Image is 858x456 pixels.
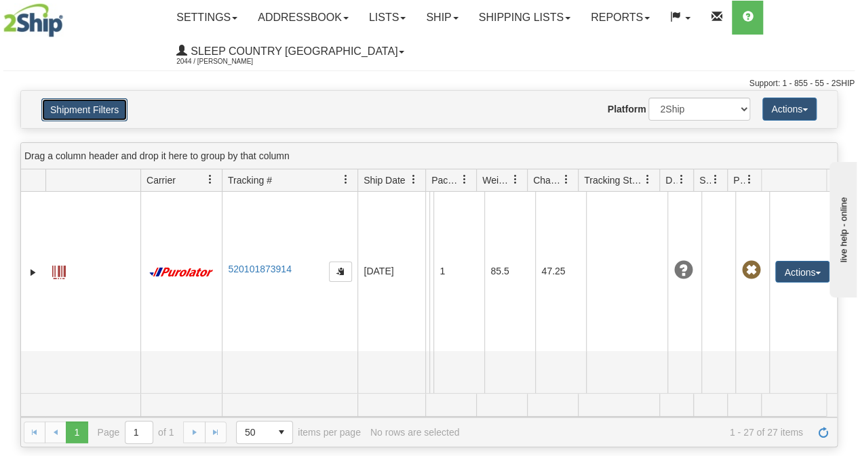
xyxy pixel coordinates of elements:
td: 1 [433,192,484,351]
a: Carrier filter column settings [199,168,222,191]
img: logo2044.jpg [3,3,63,37]
span: Weight [482,173,511,187]
span: Pickup Status [733,173,745,187]
a: Weight filter column settings [504,168,527,191]
td: 47.25 [535,192,586,351]
a: Settings [166,1,248,35]
td: Sleep Country [GEOGRAPHIC_DATA] Shipping department [GEOGRAPHIC_DATA] [GEOGRAPHIC_DATA] [GEOGRAPH... [425,192,429,351]
span: Charge [533,173,562,187]
button: Actions [775,261,830,283]
span: Tracking # [228,173,272,187]
a: Label [52,260,66,281]
div: No rows are selected [370,427,460,438]
td: [PERSON_NAME] [PERSON_NAME] CA [GEOGRAPHIC_DATA] J0K 2T0 [429,192,433,351]
a: Sleep Country [GEOGRAPHIC_DATA] 2044 / [PERSON_NAME] [166,35,414,68]
span: Packages [431,173,460,187]
div: Support: 1 - 855 - 55 - 2SHIP [3,78,855,89]
span: Unknown [674,261,693,280]
span: items per page [236,421,361,444]
a: Ship [416,1,468,35]
img: 11 - Purolator [147,267,216,277]
a: Charge filter column settings [555,168,578,191]
a: Tracking # filter column settings [334,168,357,191]
a: Addressbook [248,1,359,35]
span: Carrier [147,173,176,187]
a: 520101873914 [228,264,291,274]
a: Ship Date filter column settings [402,168,425,191]
span: Page of 1 [98,421,174,444]
span: Pickup Not Assigned [741,261,760,280]
label: Platform [608,102,646,116]
span: Tracking Status [584,173,643,187]
td: 85.5 [484,192,535,351]
span: select [271,421,292,443]
a: Shipment Issues filter column settings [704,168,727,191]
span: Page 1 [66,421,87,443]
span: Page sizes drop down [236,421,293,444]
span: Sleep Country [GEOGRAPHIC_DATA] [187,45,397,57]
a: Lists [359,1,416,35]
a: Delivery Status filter column settings [670,168,693,191]
button: Copy to clipboard [329,262,352,282]
span: 50 [245,426,262,439]
a: Reports [581,1,660,35]
a: Tracking Status filter column settings [636,168,659,191]
div: grid grouping header [21,143,837,169]
span: Ship Date [364,173,405,187]
a: Pickup Status filter column settings [738,168,761,191]
button: Shipment Filters [41,98,128,121]
div: live help - online [10,12,125,22]
a: Expand [26,266,40,279]
span: 2044 / [PERSON_NAME] [176,55,278,68]
button: Actions [762,98,817,121]
a: Packages filter column settings [453,168,476,191]
a: Refresh [813,421,834,443]
iframe: chat widget [827,159,857,297]
td: [DATE] [357,192,425,351]
input: Page 1 [125,421,153,443]
a: Shipping lists [469,1,581,35]
span: Delivery Status [665,173,677,187]
span: Shipment Issues [699,173,711,187]
span: 1 - 27 of 27 items [469,427,803,438]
